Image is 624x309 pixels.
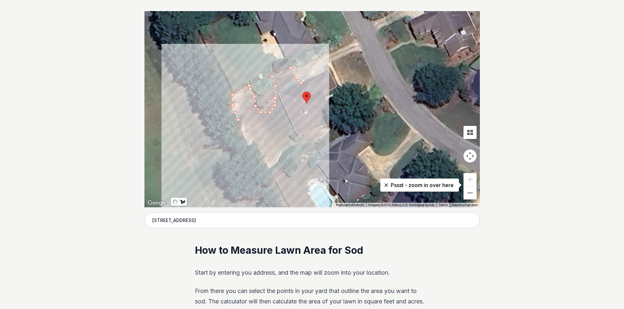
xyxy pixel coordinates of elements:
button: Zoom out [463,186,477,199]
a: Terms (opens in new tab) [439,203,448,207]
button: Zoom in [463,173,477,186]
input: Enter your address to get started [144,212,480,229]
img: Google [146,199,168,207]
p: Start by entering you address, and the map will zoom into your location. [195,267,429,278]
button: Draw a shape [179,198,187,206]
button: Stop drawing [171,198,179,206]
a: Open this area in Google Maps (opens a new window) [146,199,168,207]
a: Report a map error [452,203,478,207]
button: Map camera controls [463,149,477,163]
p: From there you can select the points in your yard that outline the area you want to sod. The calc... [195,286,429,307]
p: Pssst - zoom in over here [386,181,454,189]
h2: How to Measure Lawn Area for Sod [195,244,429,257]
span: Imagery ©2025 Airbus, U.S. Geological Survey [368,203,435,207]
button: Tilt map [463,126,477,139]
button: Keyboard shortcuts [336,203,364,207]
